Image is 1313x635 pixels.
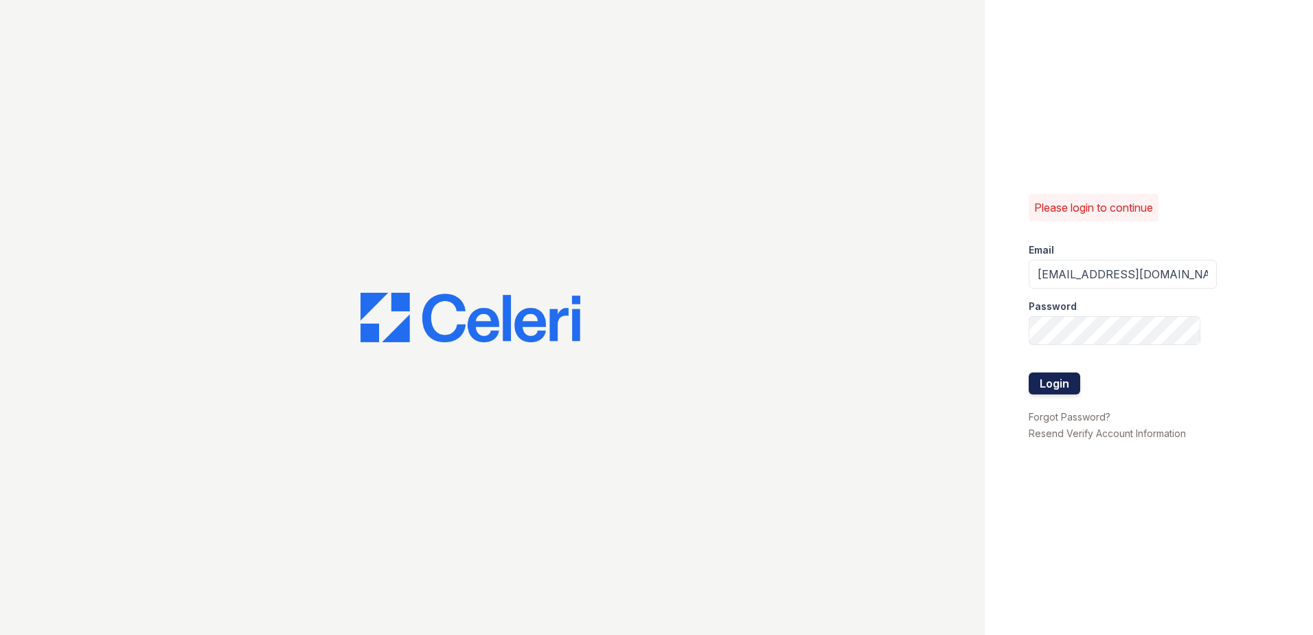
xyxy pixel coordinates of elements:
[1029,300,1077,313] label: Password
[1029,411,1110,423] a: Forgot Password?
[361,293,580,342] img: CE_Logo_Blue-a8612792a0a2168367f1c8372b55b34899dd931a85d93a1a3d3e32e68fde9ad4.png
[1029,372,1080,394] button: Login
[1029,427,1186,439] a: Resend Verify Account Information
[1034,199,1153,216] p: Please login to continue
[1029,243,1054,257] label: Email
